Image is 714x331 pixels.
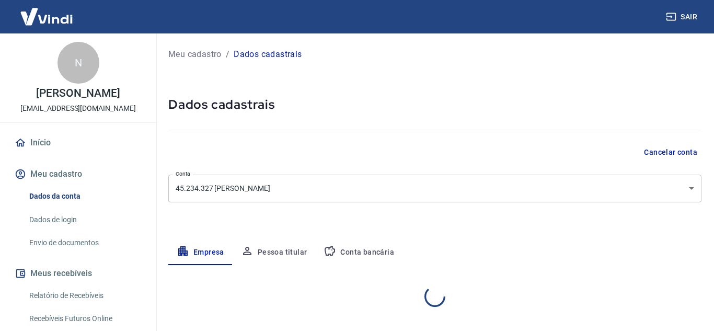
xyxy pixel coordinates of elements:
[168,48,222,61] a: Meu cadastro
[233,240,316,265] button: Pessoa titular
[168,96,701,113] h5: Dados cadastrais
[25,285,144,306] a: Relatório de Recebíveis
[13,131,144,154] a: Início
[234,48,302,61] p: Dados cadastrais
[25,232,144,254] a: Envio de documentos
[315,240,402,265] button: Conta bancária
[13,1,80,32] img: Vindi
[36,88,120,99] p: [PERSON_NAME]
[13,262,144,285] button: Meus recebíveis
[664,7,701,27] button: Sair
[168,175,701,202] div: 45.234.327 [PERSON_NAME]
[176,170,190,178] label: Conta
[168,240,233,265] button: Empresa
[25,308,144,329] a: Recebíveis Futuros Online
[57,42,99,84] div: N
[25,186,144,207] a: Dados da conta
[20,103,136,114] p: [EMAIL_ADDRESS][DOMAIN_NAME]
[25,209,144,231] a: Dados de login
[226,48,229,61] p: /
[13,163,144,186] button: Meu cadastro
[640,143,701,162] button: Cancelar conta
